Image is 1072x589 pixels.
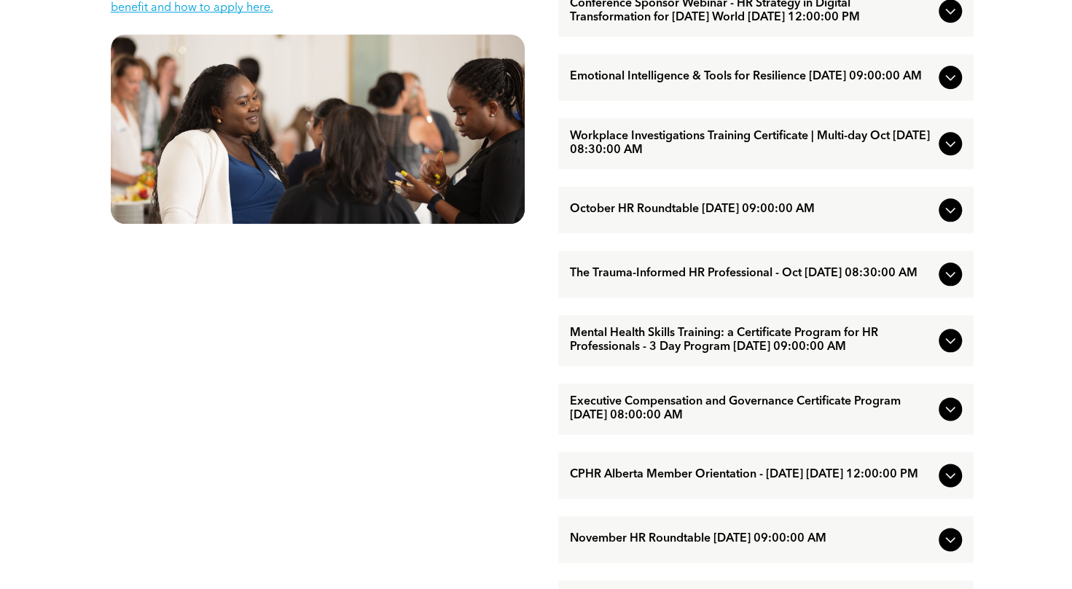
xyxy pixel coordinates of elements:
[570,468,933,482] span: CPHR Alberta Member Orientation - [DATE] [DATE] 12:00:00 PM
[570,70,933,84] span: Emotional Intelligence & Tools for Resilience [DATE] 09:00:00 AM
[570,203,933,217] span: October HR Roundtable [DATE] 09:00:00 AM
[570,327,933,354] span: Mental Health Skills Training: a Certificate Program for HR Professionals - 3 Day Program [DATE] ...
[570,395,933,423] span: Executive Compensation and Governance Certificate Program [DATE] 08:00:00 AM
[570,532,933,546] span: November HR Roundtable [DATE] 09:00:00 AM
[570,130,933,157] span: Workplace Investigations Training Certificate | Multi-day Oct [DATE] 08:30:00 AM
[570,267,933,281] span: The Trauma-Informed HR Professional - Oct [DATE] 08:30:00 AM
